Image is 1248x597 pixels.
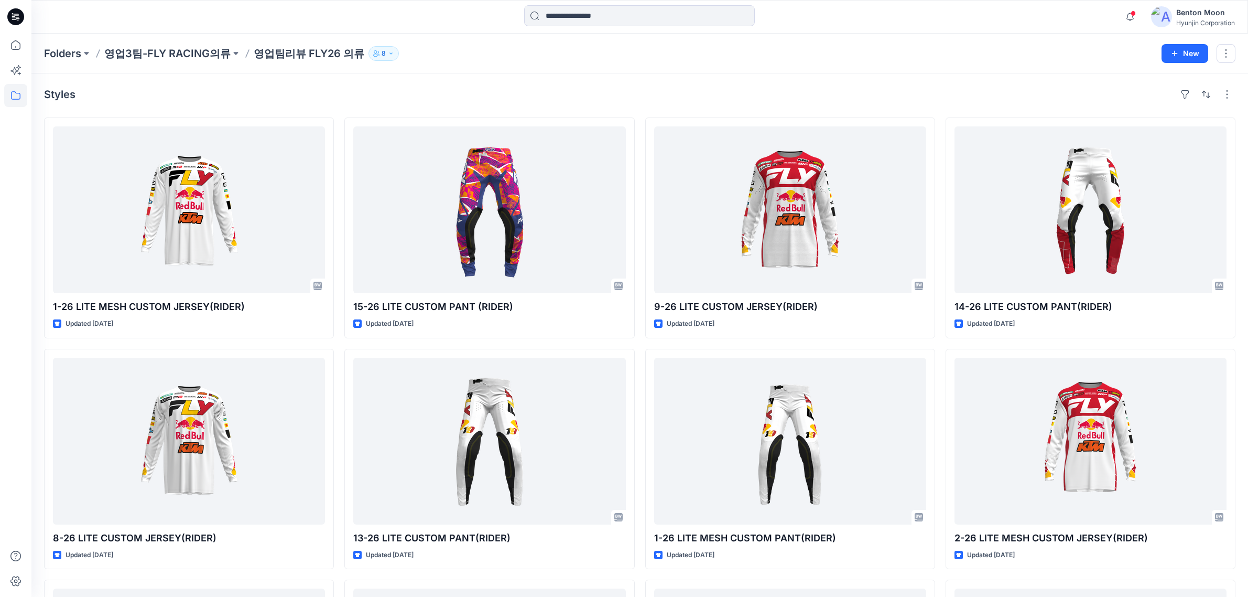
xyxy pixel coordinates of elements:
a: 9-26 LITE CUSTOM JERSEY(RIDER) [654,126,926,293]
a: 14-26 LITE CUSTOM PANT(RIDER) [954,126,1227,293]
p: Updated [DATE] [66,550,113,561]
button: 8 [368,46,399,61]
p: 9-26 LITE CUSTOM JERSEY(RIDER) [654,300,926,314]
a: 1-26 LITE MESH CUSTOM JERSEY(RIDER) [53,126,325,293]
h4: Styles [44,88,75,101]
a: Folders [44,46,81,61]
p: 8 [382,48,386,59]
p: 14-26 LITE CUSTOM PANT(RIDER) [954,300,1227,314]
p: 2-26 LITE MESH CUSTOM JERSEY(RIDER) [954,531,1227,546]
p: 8-26 LITE CUSTOM JERSEY(RIDER) [53,531,325,546]
p: Updated [DATE] [967,318,1015,329]
a: 13-26 LITE CUSTOM PANT(RIDER) [353,358,625,525]
a: 8-26 LITE CUSTOM JERSEY(RIDER) [53,358,325,525]
p: 13-26 LITE CUSTOM PANT(RIDER) [353,531,625,546]
a: 영업3팀-FLY RACING의류 [104,46,231,61]
button: New [1162,44,1208,63]
p: Updated [DATE] [967,550,1015,561]
p: Updated [DATE] [366,550,414,561]
p: Updated [DATE] [66,318,113,329]
p: Updated [DATE] [366,318,414,329]
a: 2-26 LITE MESH CUSTOM JERSEY(RIDER) [954,358,1227,525]
p: Updated [DATE] [667,550,714,561]
p: 1-26 LITE MESH CUSTOM PANT(RIDER) [654,531,926,546]
a: 1-26 LITE MESH CUSTOM PANT(RIDER) [654,358,926,525]
div: Hyunjin Corporation [1176,19,1235,27]
a: 15-26 LITE CUSTOM PANT (RIDER) [353,126,625,293]
div: Benton Moon [1176,6,1235,19]
img: avatar [1151,6,1172,27]
p: 영업팀리뷰 FLY26 의류 [254,46,364,61]
p: 1-26 LITE MESH CUSTOM JERSEY(RIDER) [53,300,325,314]
p: 15-26 LITE CUSTOM PANT (RIDER) [353,300,625,314]
p: Updated [DATE] [667,318,714,329]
